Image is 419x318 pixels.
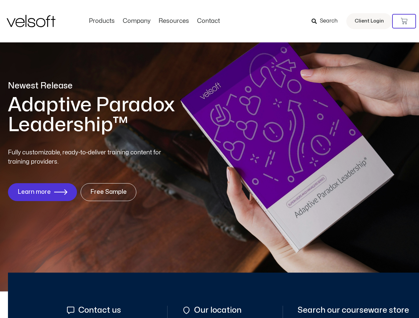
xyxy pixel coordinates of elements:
span: Client Login [355,17,384,26]
span: Learn more [18,189,51,195]
span: Contact us [77,306,121,315]
p: Newest Release [8,80,250,92]
p: Fully customizable, ready-to-deliver training content for training providers. [8,148,173,167]
a: CompanyMenu Toggle [119,18,155,25]
span: Free Sample [90,189,127,195]
a: ContactMenu Toggle [193,18,224,25]
a: ResourcesMenu Toggle [155,18,193,25]
a: Client Login [346,13,392,29]
a: Free Sample [81,183,136,201]
span: Our location [192,306,242,315]
nav: Menu [85,18,224,25]
a: ProductsMenu Toggle [85,18,119,25]
h1: Adaptive Paradox Leadership™ [8,95,250,135]
span: Search [320,17,338,26]
span: Search our courseware store [298,306,409,315]
a: Learn more [8,183,77,201]
a: Search [312,16,342,27]
img: Velsoft Training Materials [7,15,55,27]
